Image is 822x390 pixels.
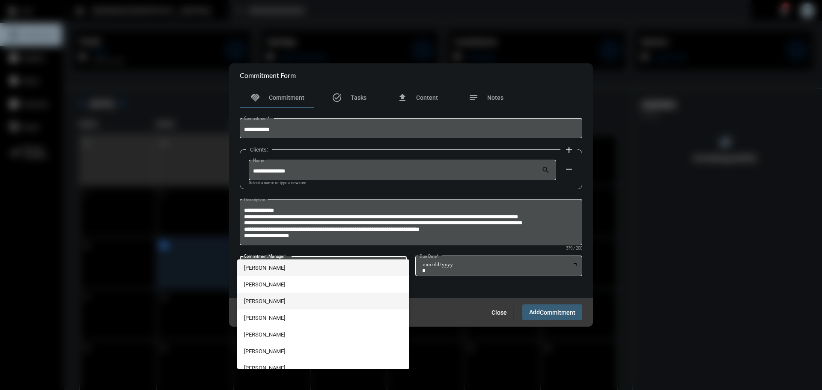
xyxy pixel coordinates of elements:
span: [PERSON_NAME] [244,276,403,293]
span: [PERSON_NAME] [244,259,403,276]
span: [PERSON_NAME] [244,360,403,376]
span: [PERSON_NAME] [244,310,403,326]
span: [PERSON_NAME] [244,343,403,360]
span: [PERSON_NAME] [244,326,403,343]
span: [PERSON_NAME] [244,293,403,310]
